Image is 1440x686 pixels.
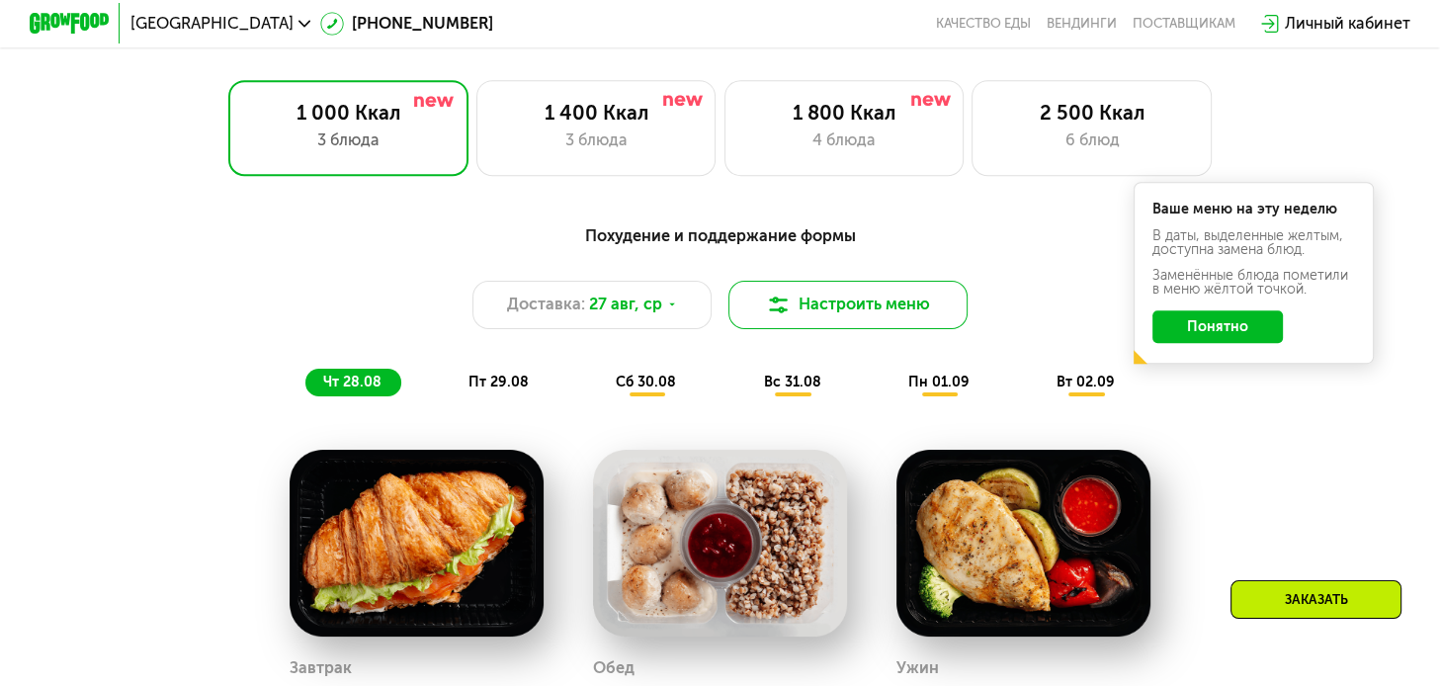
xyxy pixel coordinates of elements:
div: Ужин [896,653,939,683]
div: 3 блюда [249,129,447,152]
div: 1 400 Ккал [497,101,695,125]
div: 3 блюда [497,129,695,152]
div: 4 блюда [745,129,943,152]
a: [PHONE_NUMBER] [320,12,493,36]
div: Заказать [1230,580,1401,619]
span: пт 29.08 [468,374,529,390]
span: сб 30.08 [616,374,676,390]
span: Доставка: [506,293,584,316]
div: 1 000 Ккал [249,101,447,125]
span: 27 авг, ср [589,293,662,316]
div: 6 блюд [993,129,1191,152]
span: чт 28.08 [323,374,381,390]
div: Завтрак [290,653,352,683]
div: 1 800 Ккал [745,101,943,125]
span: [GEOGRAPHIC_DATA] [130,16,294,32]
button: Понятно [1152,310,1284,342]
div: Ваше меню на эту неделю [1152,203,1356,216]
span: пн 01.09 [908,374,970,390]
div: В даты, выделенные желтым, доступна замена блюд. [1152,229,1356,257]
button: Настроить меню [728,281,969,329]
a: Качество еды [936,16,1031,32]
a: Вендинги [1047,16,1117,32]
span: вс 31.08 [764,374,821,390]
div: поставщикам [1133,16,1235,32]
span: вт 02.09 [1057,374,1115,390]
div: Обед [593,653,635,683]
div: Заменённые блюда пометили в меню жёлтой точкой. [1152,269,1356,297]
div: Личный кабинет [1285,12,1410,36]
div: 2 500 Ккал [993,101,1191,125]
div: Похудение и поддержание формы [128,223,1313,248]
